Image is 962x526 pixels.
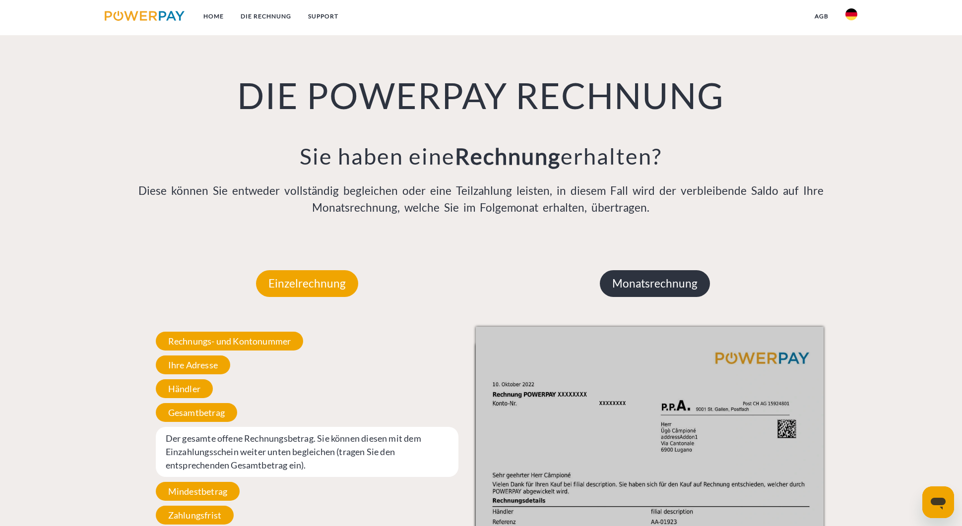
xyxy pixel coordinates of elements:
span: Ihre Adresse [156,355,230,374]
span: Mindestbetrag [156,482,240,501]
span: Händler [156,379,213,398]
span: Der gesamte offene Rechnungsbetrag. Sie können diesen mit dem Einzahlungsschein weiter unten begl... [156,427,459,477]
span: Zahlungsfrist [156,506,234,525]
p: Diese können Sie entweder vollständig begleichen oder eine Teilzahlung leisten, in diesem Fall wi... [133,182,829,216]
img: logo-powerpay.svg [105,11,185,21]
p: Monatsrechnung [600,270,710,297]
a: agb [806,7,837,25]
a: SUPPORT [300,7,347,25]
span: Gesamtbetrag [156,403,237,422]
h3: Sie haben eine erhalten? [133,142,829,170]
a: Home [195,7,232,25]
span: Rechnungs- und Kontonummer [156,332,304,351]
h1: DIE POWERPAY RECHNUNG [133,73,829,117]
img: de [845,8,857,20]
a: DIE RECHNUNG [232,7,300,25]
p: Einzelrechnung [256,270,358,297]
iframe: Schaltfläche zum Öffnen des Messaging-Fensters [922,486,954,518]
b: Rechnung [455,143,561,170]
